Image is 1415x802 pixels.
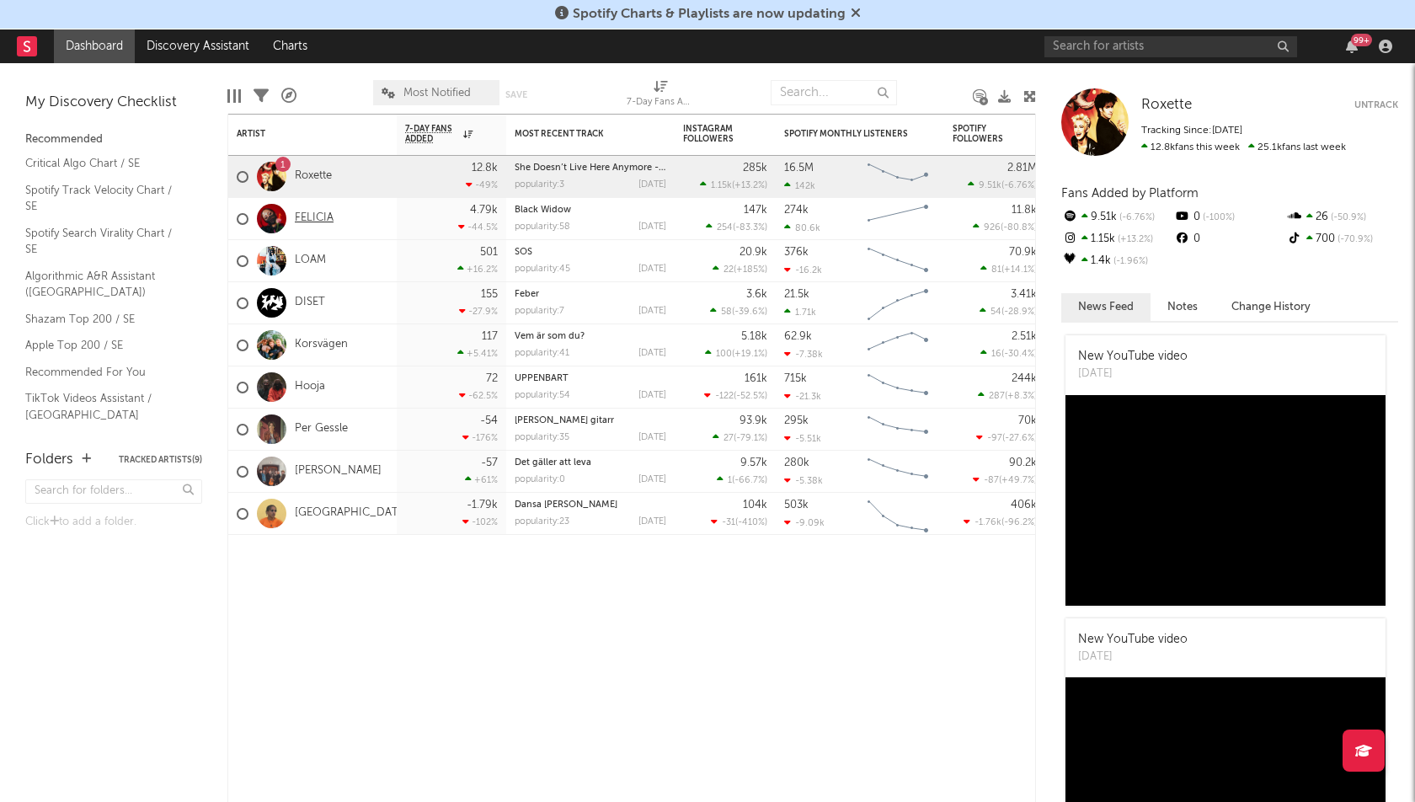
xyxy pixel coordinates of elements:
div: 1.15k [1061,228,1173,250]
span: 12.8k fans this week [1141,142,1240,152]
div: My Discovery Checklist [25,93,202,113]
svg: Chart title [860,493,936,535]
div: +16.2 % [457,264,498,275]
span: Dismiss [851,8,861,21]
div: ( ) [964,516,1037,527]
div: 9.51k [1061,206,1173,228]
div: popularity: 7 [515,307,564,316]
div: -1.79k [467,500,498,511]
span: 287 [989,392,1005,401]
span: -70.9 % [1335,235,1373,244]
a: LOAM [295,254,326,268]
div: -9.09k [784,517,825,528]
span: +19.1 % [734,350,765,359]
input: Search for folders... [25,479,202,504]
span: 254 [717,223,733,233]
div: [DATE] [638,222,666,232]
button: Change History [1215,293,1327,321]
div: 99 + [1351,34,1372,46]
div: Det gäller att leva [515,458,666,468]
svg: Chart title [860,409,936,451]
div: 9.57k [740,457,767,468]
svg: Chart title [860,282,936,324]
div: ( ) [976,432,1037,443]
a: Discovery Assistant [135,29,261,63]
div: 715k [784,373,807,384]
div: Most Recent Track [515,129,641,139]
div: [DATE] [638,265,666,274]
span: -122 [715,392,734,401]
svg: Chart title [860,198,936,240]
div: 2.81M [1007,163,1037,174]
div: 80.6k [784,222,820,233]
svg: Chart title [860,240,936,282]
div: She Doesn’t Live Here Anymore - T&A Demo Dec 16, 1992 [515,163,666,173]
span: -80.8 % [1003,223,1034,233]
div: 70k [1018,415,1037,426]
a: UPPENBART [515,374,569,383]
div: 93.9k [740,415,767,426]
a: [GEOGRAPHIC_DATA] [295,506,408,521]
span: -1.96 % [1111,257,1148,266]
div: SOS [515,248,666,257]
span: 926 [984,223,1001,233]
div: Edit Columns [227,72,241,120]
div: UPPENBART [515,374,666,383]
div: [DATE] [638,475,666,484]
div: 0 [1173,206,1285,228]
div: -176 % [462,432,498,443]
span: 100 [716,350,732,359]
span: +14.1 % [1004,265,1034,275]
span: -6.76 % [1004,181,1034,190]
div: 2.51k [1012,331,1037,342]
button: 99+ [1346,40,1358,53]
div: 72 [486,373,498,384]
div: ( ) [980,264,1037,275]
div: 26 [1286,206,1398,228]
span: Fans Added by Platform [1061,187,1199,200]
svg: Chart title [860,156,936,198]
div: ( ) [704,390,767,401]
div: 161k [745,373,767,384]
div: 62.9k [784,331,812,342]
div: 1.71k [784,307,816,318]
span: -27.6 % [1005,434,1034,443]
div: Spotify Followers [953,124,1012,144]
div: 16.5M [784,163,814,174]
div: Filters [254,72,269,120]
a: Dashboard [54,29,135,63]
span: +8.3 % [1007,392,1034,401]
div: ( ) [968,179,1037,190]
a: Black Widow [515,206,571,215]
div: +61 % [465,474,498,485]
div: ( ) [978,390,1037,401]
svg: Chart title [860,451,936,493]
div: ( ) [706,222,767,233]
a: [PERSON_NAME] gitarr [515,416,614,425]
div: 21.5k [784,289,809,300]
div: ( ) [717,474,767,485]
button: Untrack [1354,97,1398,114]
a: Korsvägen [295,338,348,352]
span: 81 [991,265,1001,275]
div: [DATE] [638,349,666,358]
div: +5.41 % [457,348,498,359]
div: 1.4k [1061,250,1173,272]
span: -31 [722,518,735,527]
span: Roxette [1141,98,1192,112]
a: Dansa [PERSON_NAME] [515,500,617,510]
div: popularity: 45 [515,265,570,274]
div: 147k [744,205,767,216]
a: Vem är som du? [515,332,585,341]
div: ( ) [980,348,1037,359]
button: Notes [1151,293,1215,321]
svg: Chart title [860,324,936,366]
div: ( ) [713,432,767,443]
div: popularity: 54 [515,391,570,400]
div: [DATE] [638,391,666,400]
a: TikTok Videos Assistant / [GEOGRAPHIC_DATA] [25,389,185,424]
div: 501 [480,247,498,258]
div: Black Widow [515,206,666,215]
span: -79.1 % [736,434,765,443]
div: popularity: 3 [515,180,564,190]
